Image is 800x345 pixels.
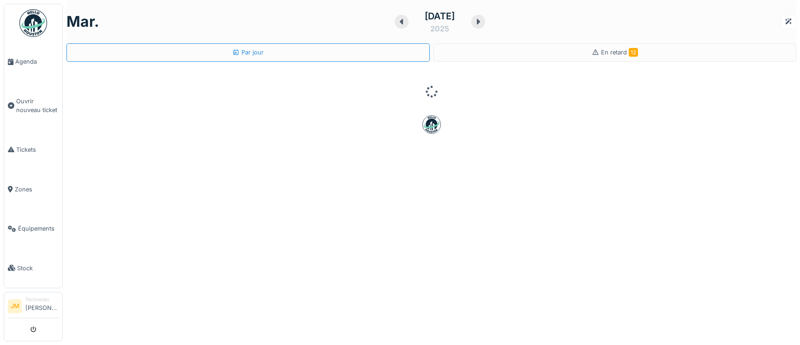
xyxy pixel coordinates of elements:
[66,13,99,30] h1: mar.
[18,224,59,233] span: Équipements
[16,97,59,114] span: Ouvrir nouveau ticket
[4,82,62,130] a: Ouvrir nouveau ticket
[17,264,59,273] span: Stock
[232,48,264,57] div: Par jour
[8,296,59,318] a: JM Technicien[PERSON_NAME]
[422,115,441,134] img: badge-BVDL4wpA.svg
[25,296,59,316] li: [PERSON_NAME]
[4,130,62,170] a: Tickets
[4,42,62,82] a: Agenda
[629,48,638,57] span: 12
[4,169,62,209] a: Zones
[15,185,59,194] span: Zones
[4,249,62,288] a: Stock
[601,49,638,56] span: En retard
[19,9,47,37] img: Badge_color-CXgf-gQk.svg
[25,296,59,303] div: Technicien
[4,209,62,249] a: Équipements
[425,9,455,23] div: [DATE]
[15,57,59,66] span: Agenda
[16,145,59,154] span: Tickets
[430,23,449,34] div: 2025
[8,299,22,313] li: JM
